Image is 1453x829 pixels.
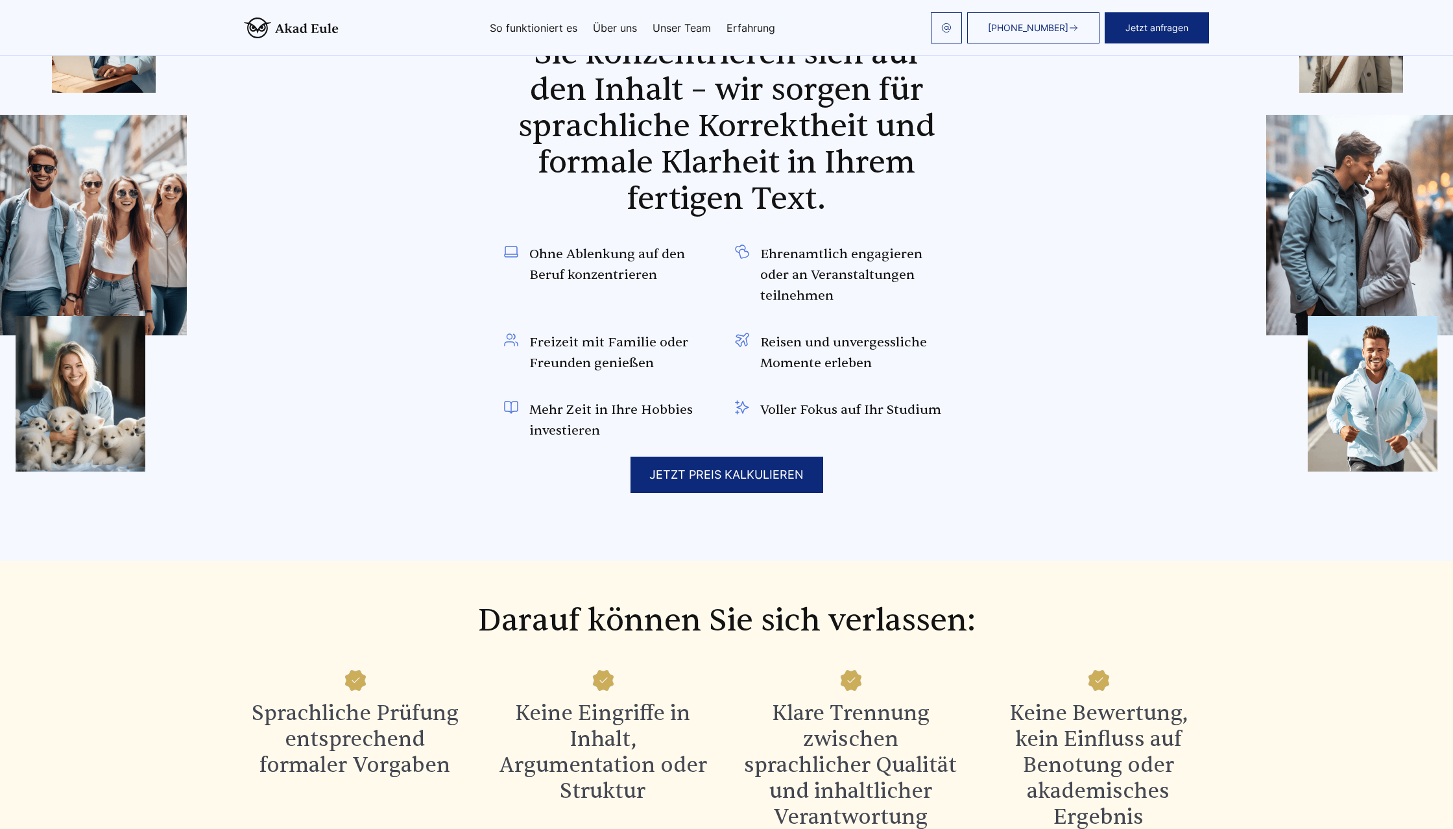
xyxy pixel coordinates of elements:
[244,18,339,38] img: logo
[734,400,750,415] img: Voller Fokus auf Ihr Studium
[760,400,941,420] span: Voller Fokus auf Ihr Studium
[734,244,750,259] img: Ehrenamtlich engagieren oder an Veranstaltungen teilnehmen
[1266,115,1453,335] img: img4
[1105,12,1209,43] button: Jetzt anfragen
[941,23,952,33] img: email
[503,400,519,415] img: Mehr Zeit in Ihre Hobbies investieren
[490,23,577,33] a: So funktioniert es
[244,603,1209,639] h2: Darauf können Sie sich verlassen:
[1308,316,1437,472] img: img5
[529,332,719,374] span: Freizeit mit Familie oder Freunden genießen
[988,23,1068,33] span: [PHONE_NUMBER]
[760,332,950,374] span: Reisen und unvergessliche Momente erleben
[503,332,519,348] img: Freizeit mit Familie oder Freunden genießen
[16,316,145,472] img: img3
[503,244,519,259] img: Ohne Ablenkung auf den Beruf konzentrieren
[734,332,750,348] img: Reisen und unvergessliche Momente erleben
[529,400,719,441] span: Mehr Zeit in Ihre Hobbies investieren
[653,23,711,33] a: Unser Team
[593,23,637,33] a: Über uns
[630,457,823,493] div: JETZT PREIS KALKULIEREN
[726,23,775,33] a: Erfahrung
[503,36,950,217] h2: Sie konzentrieren sich auf den Inhalt – wir sorgen für sprachliche Korrektheit und formale Klarhe...
[967,12,1099,43] a: [PHONE_NUMBER]
[760,244,950,306] span: Ehrenamtlich engagieren oder an Veranstaltungen teilnehmen
[529,244,719,285] span: Ohne Ablenkung auf den Beruf konzentrieren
